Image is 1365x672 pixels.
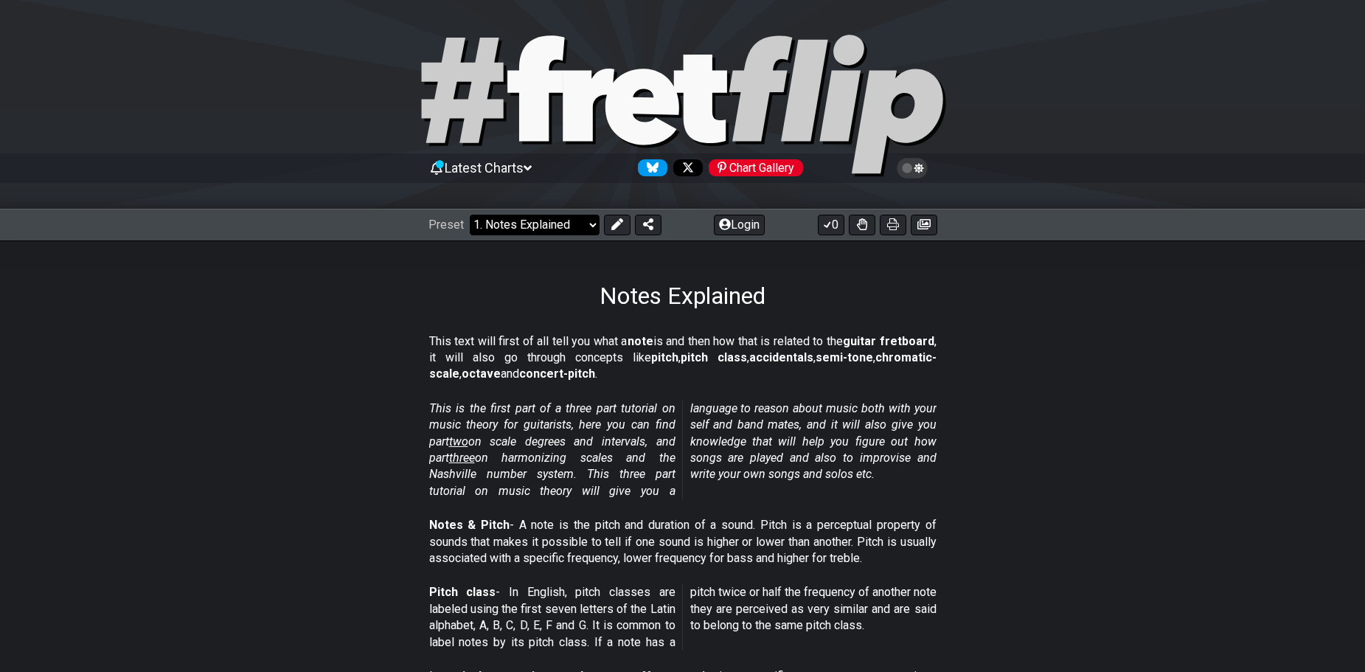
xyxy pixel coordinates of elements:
[429,585,496,599] strong: Pitch class
[470,215,600,235] select: Preset
[703,159,803,176] a: #fretflip at Pinterest
[681,350,747,364] strong: pitch class
[449,434,468,448] span: two
[651,350,678,364] strong: pitch
[519,367,595,381] strong: concert-pitch
[843,334,934,348] strong: guitar fretboard
[911,215,937,235] button: Create image
[445,160,524,176] span: Latest Charts
[628,334,653,348] strong: note
[635,215,661,235] button: Share Preset
[429,517,937,567] p: - A note is the pitch and duration of a sound. Pitch is a perceptual property of sounds that make...
[667,159,703,176] a: Follow #fretflip at X
[600,282,765,310] h1: Notes Explained
[849,215,875,235] button: Toggle Dexterity for all fretkits
[880,215,906,235] button: Print
[816,350,873,364] strong: semi-tone
[714,215,765,235] button: Login
[904,162,921,175] span: Toggle light / dark theme
[429,401,937,498] em: This is the first part of a three part tutorial on music theory for guitarists, here you can find...
[818,215,844,235] button: 0
[749,350,813,364] strong: accidentals
[429,518,510,532] strong: Notes & Pitch
[429,333,937,383] p: This text will first of all tell you what a is and then how that is related to the , it will also...
[449,451,475,465] span: three
[429,584,937,651] p: - In English, pitch classes are labeled using the first seven letters of the Latin alphabet, A, B...
[462,367,501,381] strong: octave
[632,159,667,176] a: Follow #fretflip at Bluesky
[604,215,631,235] button: Edit Preset
[709,159,803,176] div: Chart Gallery
[428,218,464,232] span: Preset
